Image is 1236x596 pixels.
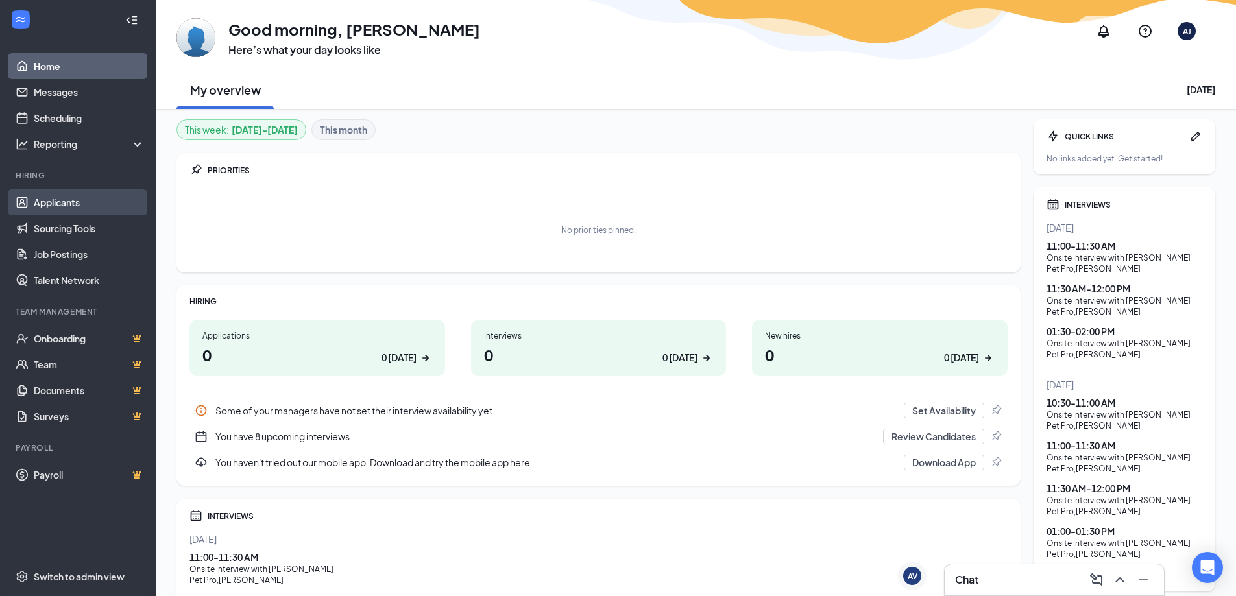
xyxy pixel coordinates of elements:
[944,351,979,364] div: 0 [DATE]
[1047,130,1060,143] svg: Bolt
[189,532,1008,545] div: [DATE]
[202,344,432,366] h1: 0
[700,352,713,364] svg: ArrowRight
[1189,130,1202,143] svg: Pen
[34,215,145,241] a: Sourcing Tools
[1047,252,1202,263] div: Onsite Interview with [PERSON_NAME]
[1047,306,1202,317] div: Pet Pro , [PERSON_NAME]
[1065,131,1184,142] div: QUICK LINKS
[1047,338,1202,349] div: Onsite Interview with [PERSON_NAME]
[125,14,138,27] svg: Collapse
[16,442,142,453] div: Payroll
[1047,538,1202,549] div: Onsite Interview with [PERSON_NAME]
[16,570,29,583] svg: Settings
[989,404,1002,417] svg: Pin
[190,82,261,98] h2: My overview
[765,330,995,341] div: New hires
[1109,569,1130,590] button: ChevronUp
[904,455,984,470] button: Download App
[34,352,145,377] a: TeamCrown
[1047,295,1202,306] div: Onsite Interview with [PERSON_NAME]
[189,398,1008,423] a: InfoSome of your managers have not set their interview availability yetSet AvailabilityPin
[228,18,480,40] h1: Good morning, [PERSON_NAME]
[189,398,1008,423] div: Some of your managers have not set their interview availability yet
[1047,325,1202,338] div: 01:30 - 02:00 PM
[1047,349,1202,360] div: Pet Pro , [PERSON_NAME]
[382,351,417,364] div: 0 [DATE]
[34,189,145,215] a: Applicants
[1047,452,1202,463] div: Onsite Interview with [PERSON_NAME]
[1047,263,1202,274] div: Pet Pro , [PERSON_NAME]
[189,296,1008,307] div: HIRING
[1047,549,1202,560] div: Pet Pro , [PERSON_NAME]
[484,330,714,341] div: Interviews
[1187,83,1215,96] div: [DATE]
[484,344,714,366] h1: 0
[185,123,298,137] div: This week :
[34,79,145,105] a: Messages
[215,404,896,417] div: Some of your managers have not set their interview availability yet
[195,404,208,417] svg: Info
[1047,198,1060,211] svg: Calendar
[189,423,1008,449] a: CalendarNewYou have 8 upcoming interviewsReview CandidatesPin
[1047,153,1202,164] div: No links added yet. Get started!
[1192,552,1223,583] div: Open Intercom Messenger
[189,163,202,176] svg: Pin
[1047,506,1202,517] div: Pet Pro , [PERSON_NAME]
[1047,463,1202,474] div: Pet Pro , [PERSON_NAME]
[752,320,1008,376] a: New hires00 [DATE]ArrowRight
[1086,569,1107,590] button: ComposeMessage
[189,551,1008,564] div: 11:00 - 11:30 AM
[34,403,145,429] a: SurveysCrown
[34,267,145,293] a: Talent Network
[228,43,480,57] h3: Here’s what your day looks like
[1047,396,1202,409] div: 10:30 - 11:00 AM
[189,575,1008,586] div: Pet Pro , [PERSON_NAME]
[14,13,27,26] svg: WorkstreamLogo
[1047,525,1202,538] div: 01:00 - 01:30 PM
[34,462,145,488] a: PayrollCrown
[419,352,432,364] svg: ArrowRight
[34,326,145,352] a: OnboardingCrown
[1047,282,1202,295] div: 11:30 AM - 12:00 PM
[908,571,917,582] div: AV
[16,170,142,181] div: Hiring
[989,430,1002,443] svg: Pin
[189,564,1008,575] div: Onsite Interview with [PERSON_NAME]
[982,352,995,364] svg: ArrowRight
[955,573,978,587] h3: Chat
[1112,572,1128,588] svg: ChevronUp
[904,403,984,418] button: Set Availability
[989,456,1002,469] svg: Pin
[1047,378,1202,391] div: [DATE]
[16,306,142,317] div: Team Management
[189,449,1008,475] a: DownloadYou haven't tried out our mobile app. Download and try the mobile app here...Download AppPin
[195,456,208,469] svg: Download
[34,53,145,79] a: Home
[1047,221,1202,234] div: [DATE]
[215,430,875,443] div: You have 8 upcoming interviews
[1133,569,1154,590] button: Minimize
[1047,239,1202,252] div: 11:00 - 11:30 AM
[1047,409,1202,420] div: Onsite Interview with [PERSON_NAME]
[189,449,1008,475] div: You haven't tried out our mobile app. Download and try the mobile app here...
[561,224,636,235] div: No priorities pinned.
[1135,572,1151,588] svg: Minimize
[662,351,697,364] div: 0 [DATE]
[1047,482,1202,495] div: 11:30 AM - 12:00 PM
[883,429,984,444] button: Review Candidates
[189,320,445,376] a: Applications00 [DATE]ArrowRight
[34,570,125,583] div: Switch to admin view
[765,344,995,366] h1: 0
[34,105,145,131] a: Scheduling
[208,510,1008,521] div: INTERVIEWS
[215,456,896,469] div: You haven't tried out our mobile app. Download and try the mobile app here...
[34,137,145,150] div: Reporting
[176,18,215,57] img: Alexis Jaime
[1096,23,1111,39] svg: Notifications
[1183,26,1191,37] div: AJ
[16,137,29,150] svg: Analysis
[189,423,1008,449] div: You have 8 upcoming interviews
[195,430,208,443] svg: CalendarNew
[34,241,145,267] a: Job Postings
